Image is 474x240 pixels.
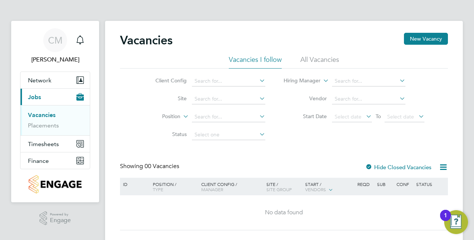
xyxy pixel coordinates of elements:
div: Position / [147,178,199,196]
label: Vendor [284,95,327,102]
span: Select date [387,113,414,120]
a: CM[PERSON_NAME] [20,28,90,64]
div: Site / [265,178,304,196]
label: Start Date [284,113,327,120]
div: 1 [444,215,447,225]
div: Sub [375,178,395,190]
span: 00 Vacancies [145,162,179,170]
div: Jobs [20,105,90,135]
span: Engage [50,217,71,224]
a: Placements [28,122,59,129]
span: Jobs [28,94,41,101]
input: Search for... [192,112,265,122]
span: Powered by [50,211,71,218]
div: Status [414,178,447,190]
input: Select one [192,130,265,140]
label: Hiring Manager [278,77,320,85]
a: Go to home page [20,175,90,193]
button: Open Resource Center, 1 new notification [444,210,468,234]
span: Craig Milner [20,55,90,64]
button: Jobs [20,89,90,105]
div: Start / [303,178,355,196]
input: Search for... [332,94,405,104]
span: Network [28,77,51,84]
span: Manager [201,186,223,192]
button: Timesheets [20,136,90,152]
button: Network [20,72,90,88]
span: Finance [28,157,49,164]
div: No data found [121,209,447,217]
span: CM [48,35,63,45]
label: Status [144,131,187,138]
img: countryside-properties-logo-retina.png [29,175,81,193]
input: Search for... [332,76,405,86]
label: Site [144,95,187,102]
span: Type [153,186,163,192]
div: Showing [120,162,181,170]
div: Conf [395,178,414,190]
button: Finance [20,152,90,169]
label: Hide Closed Vacancies [365,164,432,171]
div: Reqd [355,178,375,190]
div: Client Config / [199,178,265,196]
span: Select date [335,113,361,120]
span: To [373,111,383,121]
span: Timesheets [28,140,59,148]
a: Vacancies [28,111,56,119]
li: All Vacancies [300,55,339,69]
li: Vacancies I follow [229,55,282,69]
label: Client Config [144,77,187,84]
button: New Vacancy [404,33,448,45]
nav: Main navigation [11,21,99,202]
label: Position [138,113,180,120]
span: Site Group [266,186,292,192]
input: Search for... [192,76,265,86]
span: Vendors [305,186,326,192]
a: Powered byEngage [39,211,71,225]
h2: Vacancies [120,33,173,48]
input: Search for... [192,94,265,104]
div: ID [121,178,147,190]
